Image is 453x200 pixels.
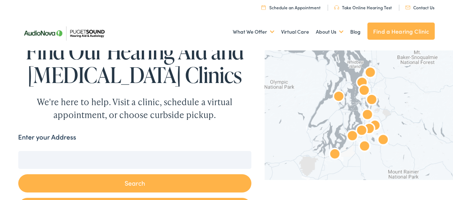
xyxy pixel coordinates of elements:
[18,132,76,142] label: Enter your Address
[363,115,386,138] div: AudioNova
[18,39,252,87] h1: Find Our Hearing Aid and [MEDICAL_DATA] Clinics
[405,4,434,10] a: Contact Us
[372,129,395,152] div: AudioNova
[367,23,435,40] a: Find a Hearing Clinic
[353,80,376,103] div: AudioNova
[356,104,379,127] div: AudioNova
[360,89,383,112] div: AudioNova
[353,136,376,158] div: AudioNova
[18,151,252,169] input: Enter your address or zip code
[261,5,266,10] img: utility icon
[316,19,343,45] a: About Us
[323,143,346,166] div: AudioNova
[351,72,374,95] div: AudioNova
[261,4,321,10] a: Schedule an Appointment
[350,120,373,143] div: AudioNova
[20,96,249,121] div: We're here to help. Visit a clinic, schedule a virtual appointment, or choose curbside pickup.
[334,4,392,10] a: Take Online Hearing Test
[334,5,339,10] img: utility icon
[350,19,361,45] a: Blog
[281,19,309,45] a: Virtual Care
[233,19,274,45] a: What We Offer
[358,118,381,141] div: AudioNova
[341,125,364,148] div: AudioNova
[18,174,252,192] button: Search
[327,86,350,109] div: AudioNova
[359,62,382,85] div: Puget Sound Hearing Aid &#038; Audiology by AudioNova
[405,6,410,9] img: utility icon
